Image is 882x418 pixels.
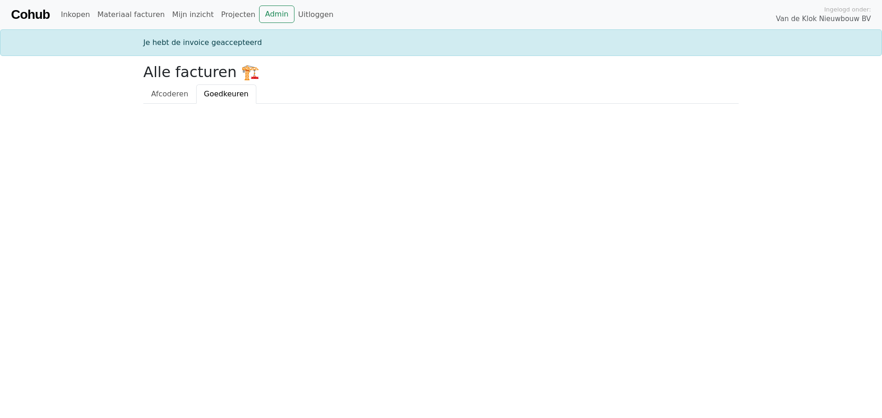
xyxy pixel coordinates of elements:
[259,6,294,23] a: Admin
[204,89,249,98] span: Goedkeuren
[11,4,50,26] a: Cohub
[138,37,744,48] div: Je hebt de invoice geaccepteerd
[169,6,218,24] a: Mijn inzicht
[196,84,256,104] a: Goedkeuren
[217,6,259,24] a: Projecten
[294,6,337,24] a: Uitloggen
[143,84,196,104] a: Afcoderen
[151,89,188,98] span: Afcoderen
[94,6,169,24] a: Materiaal facturen
[143,63,739,81] h2: Alle facturen 🏗️
[776,14,871,24] span: Van de Klok Nieuwbouw BV
[824,5,871,14] span: Ingelogd onder:
[57,6,93,24] a: Inkopen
